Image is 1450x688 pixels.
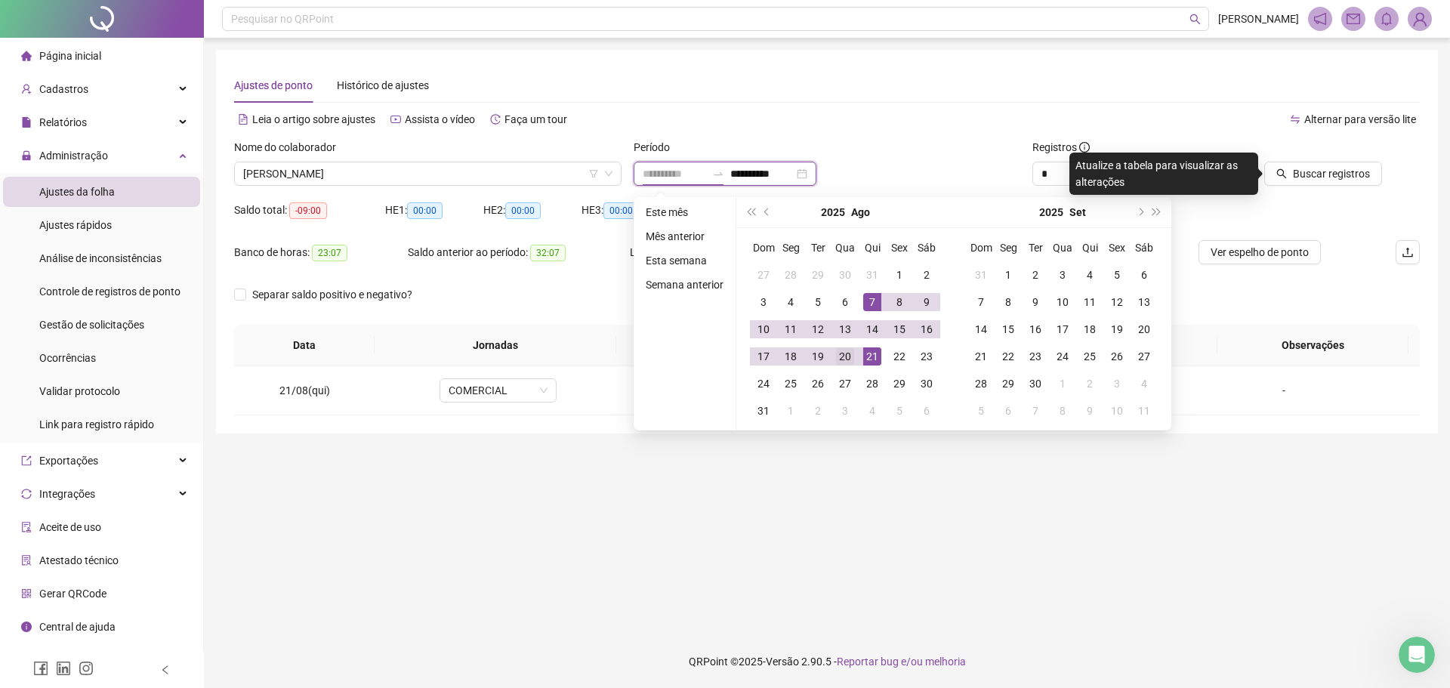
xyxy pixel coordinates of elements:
th: Sáb [913,234,940,261]
span: Registros [1032,139,1090,156]
div: Banco de horas: [234,244,408,261]
div: 29 [999,375,1017,393]
td: 2025-08-30 [913,370,940,397]
td: 2025-08-19 [804,343,831,370]
div: 19 [1108,320,1126,338]
span: Link para registro rápido [39,418,154,430]
span: bell [1380,12,1393,26]
span: 00:00 [505,202,541,219]
div: 5 [972,402,990,420]
span: 23:07 [312,245,347,261]
span: Versão [766,656,799,668]
td: 2025-08-08 [886,288,913,316]
span: history [490,114,501,125]
th: Qua [831,234,859,261]
td: 2025-10-01 [1049,370,1076,397]
th: Sex [886,234,913,261]
div: 21 [863,347,881,366]
td: 2025-09-04 [859,397,886,424]
td: 2025-08-31 [750,397,777,424]
td: 2025-10-08 [1049,397,1076,424]
div: 29 [890,375,909,393]
td: 2025-08-18 [777,343,804,370]
div: 7 [972,293,990,311]
span: Cadastros [39,83,88,95]
span: audit [21,522,32,532]
span: linkedin [56,661,71,676]
div: 10 [754,320,773,338]
td: 2025-08-28 [859,370,886,397]
span: COMERCIAL [449,379,548,402]
div: 7 [1026,402,1044,420]
div: 27 [754,266,773,284]
td: 2025-08-17 [750,343,777,370]
span: sync [21,489,32,499]
span: 00:00 [603,202,639,219]
span: user-add [21,84,32,94]
td: 2025-09-12 [1103,288,1131,316]
div: 15 [999,320,1017,338]
span: Alternar para versão lite [1304,113,1416,125]
span: filter [589,169,598,178]
div: 31 [972,266,990,284]
span: facebook [33,661,48,676]
td: 2025-09-30 [1022,370,1049,397]
div: 8 [999,293,1017,311]
span: [PERSON_NAME] [1218,11,1299,27]
span: Gestão de solicitações [39,319,144,331]
span: file-text [238,114,248,125]
span: Ajustes rápidos [39,219,112,231]
td: 2025-08-29 [886,370,913,397]
td: 2025-09-19 [1103,316,1131,343]
div: 6 [999,402,1017,420]
td: 2025-09-16 [1022,316,1049,343]
span: Exportações [39,455,98,467]
td: 2025-10-02 [1076,370,1103,397]
span: EDNEI KAUÃ FARIA COSTA [243,162,612,185]
td: 2025-10-05 [967,397,995,424]
div: 18 [782,347,800,366]
span: Ocorrências [39,352,96,364]
div: 13 [1135,293,1153,311]
th: Dom [967,234,995,261]
td: 2025-09-10 [1049,288,1076,316]
td: 2025-09-01 [995,261,1022,288]
td: 2025-10-04 [1131,370,1158,397]
th: Ter [1022,234,1049,261]
td: 2025-09-13 [1131,288,1158,316]
td: 2025-08-06 [831,288,859,316]
div: 16 [1026,320,1044,338]
button: next-year [1131,197,1148,227]
td: 2025-09-25 [1076,343,1103,370]
div: 27 [836,375,854,393]
td: 2025-09-24 [1049,343,1076,370]
span: Página inicial [39,50,101,62]
td: 2025-08-10 [750,316,777,343]
div: 28 [972,375,990,393]
div: 31 [754,402,773,420]
div: 12 [1108,293,1126,311]
div: 2 [1081,375,1099,393]
div: 24 [1054,347,1072,366]
td: 2025-07-27 [750,261,777,288]
td: 2025-09-09 [1022,288,1049,316]
span: Análise de inconsistências [39,252,162,264]
div: 1 [999,266,1017,284]
th: Data [234,325,375,366]
span: solution [21,555,32,566]
div: 30 [918,375,936,393]
td: 2025-08-20 [831,343,859,370]
span: notification [1313,12,1327,26]
button: Ver espelho de ponto [1199,240,1321,264]
span: upload [1402,246,1414,258]
span: info-circle [1079,142,1090,153]
div: 2 [918,266,936,284]
span: file [21,117,32,128]
td: 2025-08-01 [886,261,913,288]
td: 2025-08-07 [859,288,886,316]
div: 17 [1054,320,1072,338]
label: Período [634,139,680,156]
div: 2 [809,402,827,420]
div: 2 [1026,266,1044,284]
td: 2025-09-29 [995,370,1022,397]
